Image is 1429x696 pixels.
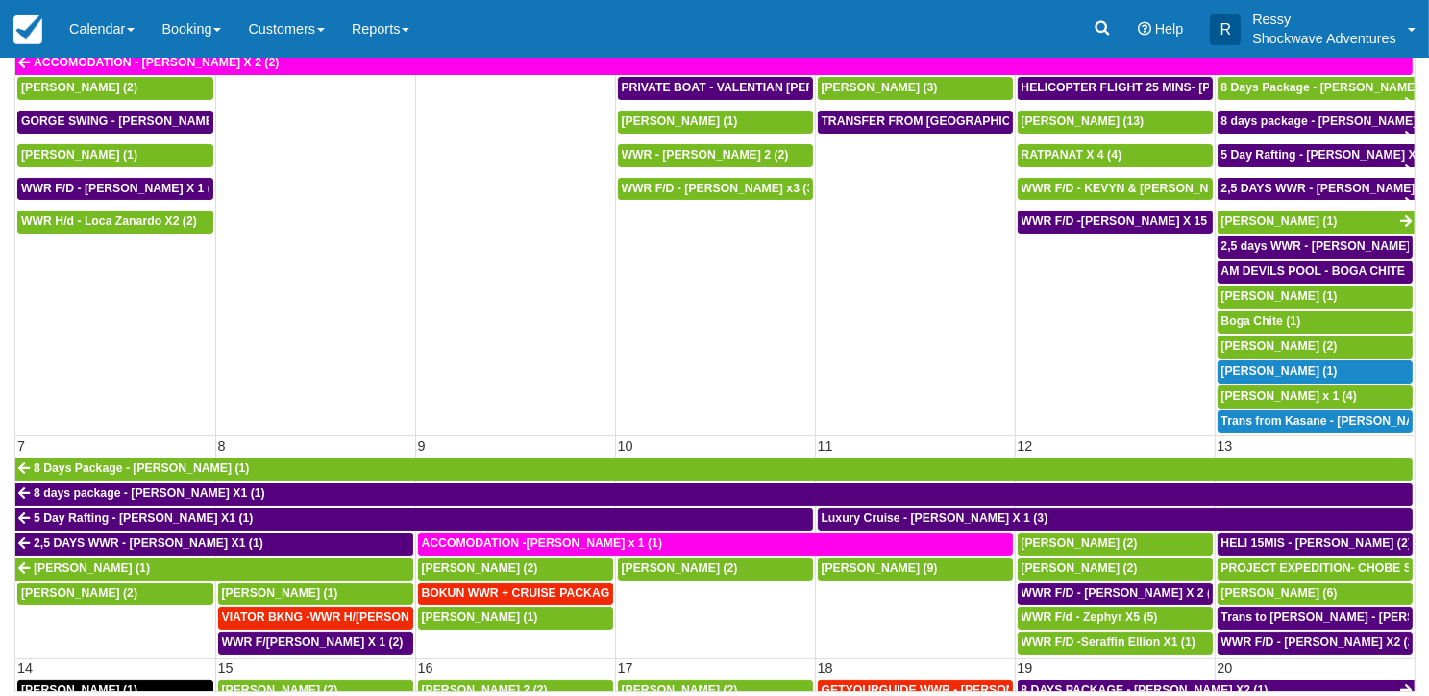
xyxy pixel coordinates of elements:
[1252,10,1396,29] p: Ressy
[17,111,213,134] a: GORGE SWING - [PERSON_NAME] X 2 (2)
[618,144,813,167] a: WWR - [PERSON_NAME] 2 (2)
[418,558,613,581] a: [PERSON_NAME] (2)
[1221,314,1301,328] span: Boga Chite (1)
[21,81,137,94] span: [PERSON_NAME] (2)
[618,178,813,201] a: WWR F/D - [PERSON_NAME] x3 (3)
[818,111,1013,134] a: TRANSFER FROM [GEOGRAPHIC_DATA] TO VIC FALLS - [PERSON_NAME] X 1 (1)
[1218,607,1414,630] a: Trans to [PERSON_NAME] - [PERSON_NAME] X 1 (2)
[21,114,256,128] span: GORGE SWING - [PERSON_NAME] X 2 (2)
[17,583,213,606] a: [PERSON_NAME] (2)
[1218,178,1416,201] a: 2,5 DAYS WWR - [PERSON_NAME] X1 (1)
[1221,364,1338,378] span: [PERSON_NAME] (1)
[34,56,279,69] span: ACCOMODATION - [PERSON_NAME] X 2 (2)
[34,511,253,525] span: 5 Day Rafting - [PERSON_NAME] X1 (1)
[416,438,428,454] span: 9
[1022,81,1333,94] span: HELICOPTER FLIGHT 25 MINS- [PERSON_NAME] X1 (1)
[822,511,1048,525] span: Luxury Cruise - [PERSON_NAME] X 1 (3)
[1016,660,1035,676] span: 19
[17,211,213,234] a: WWR H/d - Loca Zanardo X2 (2)
[222,635,404,649] span: WWR F/[PERSON_NAME] X 1 (2)
[1252,29,1396,48] p: Shockwave Adventures
[618,558,813,581] a: [PERSON_NAME] (2)
[622,114,738,128] span: [PERSON_NAME] (1)
[1218,533,1414,556] a: HELI 15MIS - [PERSON_NAME] (2)
[1218,111,1416,134] a: 8 days package - [PERSON_NAME] X1 (1)
[422,536,663,550] span: ACCOMODATION -[PERSON_NAME] x 1 (1)
[1018,558,1213,581] a: [PERSON_NAME] (2)
[34,461,249,475] span: 8 Days Package - [PERSON_NAME] (1)
[1018,211,1213,234] a: WWR F/D -[PERSON_NAME] X 15 (15)
[1018,583,1213,606] a: WWR F/D - [PERSON_NAME] X 2 (2)
[34,536,263,550] span: 2,5 DAYS WWR - [PERSON_NAME] X1 (1)
[1218,144,1416,167] a: 5 Day Rafting - [PERSON_NAME] X1 (1)
[1018,111,1213,134] a: [PERSON_NAME] (13)
[622,148,789,162] span: WWR - [PERSON_NAME] 2 (2)
[34,561,150,575] span: [PERSON_NAME] (1)
[1218,77,1416,100] a: 8 Days Package - [PERSON_NAME] (1)
[418,533,1013,556] a: ACCOMODATION -[PERSON_NAME] x 1 (1)
[1218,410,1414,434] a: Trans from Kasane - [PERSON_NAME] X4 (4)
[218,583,413,606] a: [PERSON_NAME] (1)
[21,182,222,195] span: WWR F/D - [PERSON_NAME] X 1 (1)
[1022,536,1138,550] span: [PERSON_NAME] (2)
[1218,583,1414,606] a: [PERSON_NAME] (6)
[1221,586,1338,600] span: [PERSON_NAME] (6)
[418,607,613,630] a: [PERSON_NAME] (1)
[1221,214,1338,228] span: [PERSON_NAME] (1)
[15,458,1413,481] a: 8 Days Package - [PERSON_NAME] (1)
[422,586,802,600] span: BOKUN WWR + CRUISE PACKAGE - [PERSON_NAME] South X 2 (2)
[622,561,738,575] span: [PERSON_NAME] (2)
[418,583,613,606] a: BOKUN WWR + CRUISE PACKAGE - [PERSON_NAME] South X 2 (2)
[1221,635,1418,649] span: WWR F/D - [PERSON_NAME] X2 (2)
[216,438,228,454] span: 8
[222,610,493,624] span: VIATOR BKNG -WWR H/[PERSON_NAME] X 2 (2)
[21,148,137,162] span: [PERSON_NAME] (1)
[13,15,42,44] img: checkfront-main-nav-mini-logo.png
[17,144,213,167] a: [PERSON_NAME] (1)
[1216,438,1235,454] span: 13
[1016,438,1035,454] span: 12
[15,52,1413,75] a: ACCOMODATION - [PERSON_NAME] X 2 (2)
[1218,286,1414,309] a: [PERSON_NAME] (1)
[1218,211,1416,234] a: [PERSON_NAME] (1)
[1138,22,1151,36] i: Help
[1210,14,1241,45] div: R
[818,77,1013,100] a: [PERSON_NAME] (3)
[1218,360,1414,384] a: [PERSON_NAME] (1)
[218,632,413,655] a: WWR F/[PERSON_NAME] X 1 (2)
[1022,214,1232,228] span: WWR F/D -[PERSON_NAME] X 15 (15)
[34,486,265,500] span: 8 days package - [PERSON_NAME] X1 (1)
[1018,632,1213,655] a: WWR F/D -Seraffin Ellion X1 (1)
[818,558,1013,581] a: [PERSON_NAME] (9)
[1221,389,1357,403] span: [PERSON_NAME] x 1 (4)
[222,586,338,600] span: [PERSON_NAME] (1)
[816,660,835,676] span: 18
[21,214,197,228] span: WWR H/d - Loca Zanardo X2 (2)
[1155,21,1184,37] span: Help
[1218,236,1414,259] a: 2,5 days WWR - [PERSON_NAME] X2 (2)
[1218,336,1414,359] a: [PERSON_NAME] (2)
[15,660,35,676] span: 14
[1018,533,1213,556] a: [PERSON_NAME] (2)
[1022,148,1122,162] span: RATPANAT X 4 (4)
[616,660,635,676] span: 17
[1018,178,1213,201] a: WWR F/D - KEVYN & [PERSON_NAME] 2 (2)
[1216,660,1235,676] span: 20
[416,660,435,676] span: 16
[15,558,413,581] a: [PERSON_NAME] (1)
[1022,182,1267,195] span: WWR F/D - KEVYN & [PERSON_NAME] 2 (2)
[1018,144,1213,167] a: RATPANAT X 4 (4)
[15,438,27,454] span: 7
[822,114,1283,128] span: TRANSFER FROM [GEOGRAPHIC_DATA] TO VIC FALLS - [PERSON_NAME] X 1 (1)
[1218,558,1414,581] a: PROJECT EXPEDITION- CHOBE SAFARI - [GEOGRAPHIC_DATA][PERSON_NAME] 2 (2)
[17,178,213,201] a: WWR F/D - [PERSON_NAME] X 1 (1)
[1218,385,1414,409] a: [PERSON_NAME] x 1 (4)
[1022,586,1222,600] span: WWR F/D - [PERSON_NAME] X 2 (2)
[1218,632,1414,655] a: WWR F/D - [PERSON_NAME] X2 (2)
[218,607,413,630] a: VIATOR BKNG -WWR H/[PERSON_NAME] X 2 (2)
[1022,635,1195,649] span: WWR F/D -Seraffin Ellion X1 (1)
[17,77,213,100] a: [PERSON_NAME] (2)
[1221,339,1338,353] span: [PERSON_NAME] (2)
[216,660,235,676] span: 15
[15,508,813,531] a: 5 Day Rafting - [PERSON_NAME] X1 (1)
